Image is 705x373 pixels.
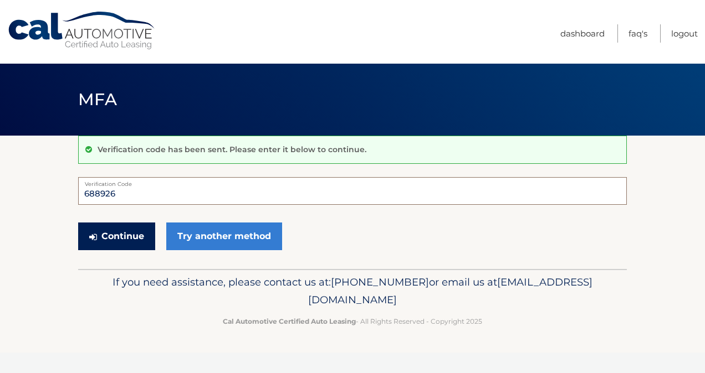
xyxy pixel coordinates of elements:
a: Cal Automotive [7,11,157,50]
strong: Cal Automotive Certified Auto Leasing [223,317,356,325]
button: Continue [78,222,155,250]
a: Try another method [166,222,282,250]
p: - All Rights Reserved - Copyright 2025 [85,315,620,327]
a: Logout [671,24,698,43]
label: Verification Code [78,177,627,186]
a: FAQ's [629,24,647,43]
span: [EMAIL_ADDRESS][DOMAIN_NAME] [308,276,592,306]
p: If you need assistance, please contact us at: or email us at [85,273,620,309]
a: Dashboard [560,24,605,43]
span: MFA [78,89,117,110]
span: [PHONE_NUMBER] [331,276,429,288]
p: Verification code has been sent. Please enter it below to continue. [98,144,366,154]
input: Verification Code [78,177,627,205]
